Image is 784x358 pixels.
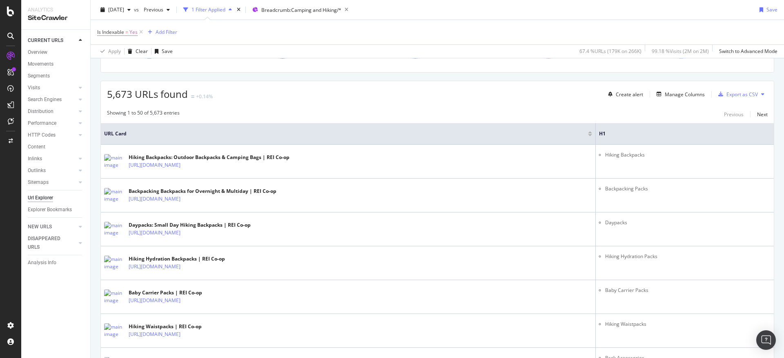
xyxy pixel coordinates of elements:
[599,130,758,137] span: H1
[28,7,84,13] div: Analytics
[28,72,85,80] a: Segments
[192,6,225,13] div: 1 Filter Applied
[151,45,173,58] button: Save
[125,45,148,58] button: Clear
[129,161,180,169] a: [URL][DOMAIN_NAME]
[28,178,49,187] div: Sitemaps
[104,222,125,236] img: main image
[28,206,85,214] a: Explorer Bookmarks
[716,45,777,58] button: Switch to Advanced Mode
[129,221,251,229] div: Daypacks: Small Day Hiking Backpacks | REI Co-op
[28,234,76,252] a: DISAPPEARED URLS
[605,151,771,159] li: Hiking Backpacks
[196,93,213,100] div: +0.14%
[107,109,180,119] div: Showing 1 to 50 of 5,673 entries
[140,3,173,16] button: Previous
[28,119,56,128] div: Performance
[724,111,744,118] div: Previous
[136,48,148,55] div: Clear
[579,48,641,55] div: 67.4 % URLs ( 179K on 266K )
[28,48,47,57] div: Overview
[162,48,173,55] div: Save
[129,289,216,296] div: Baby Carrier Packs | REI Co-op
[104,188,125,203] img: main image
[756,330,776,350] div: Open Intercom Messenger
[129,188,276,195] div: Backpacking Backpacks for Overnight & Multiday | REI Co-op
[28,84,76,92] a: Visits
[140,6,163,13] span: Previous
[156,29,177,35] div: Add Filter
[104,154,125,169] img: main image
[726,91,758,98] div: Export as CSV
[28,95,76,104] a: Search Engines
[719,48,777,55] div: Switch to Advanced Mode
[28,72,50,80] div: Segments
[129,323,216,330] div: Hiking Waistpacks | REI Co-op
[249,3,341,16] button: Breadcrumb:Camping and Hiking/*
[28,131,56,139] div: HTTP Codes
[180,3,235,16] button: 1 Filter Applied
[97,29,124,35] span: Is Indexable
[653,89,705,99] button: Manage Columns
[97,45,121,58] button: Apply
[104,130,586,137] span: URL Card
[28,107,53,116] div: Distribution
[665,91,705,98] div: Manage Columns
[616,91,643,98] div: Create alert
[757,109,768,119] button: Next
[129,330,180,338] a: [URL][DOMAIN_NAME]
[28,143,45,151] div: Content
[28,259,56,267] div: Analysis Info
[28,48,85,57] a: Overview
[28,107,76,116] a: Distribution
[28,36,63,45] div: CURRENT URLS
[605,88,643,101] button: Create alert
[605,253,771,260] li: Hiking Hydration Packs
[28,60,53,69] div: Movements
[28,206,72,214] div: Explorer Bookmarks
[104,323,125,338] img: main image
[191,95,194,98] img: Equal
[652,48,709,55] div: 99.18 % Visits ( 2M on 2M )
[28,194,85,202] a: Url Explorer
[28,155,42,163] div: Inlinks
[28,119,76,128] a: Performance
[97,3,134,16] button: [DATE]
[129,154,290,161] div: Hiking Backpacks: Outdoor Backpacks & Camping Bags | REI Co-op
[125,29,128,35] span: =
[605,320,771,328] li: Hiking Waistpacks
[104,289,125,304] img: main image
[28,60,85,69] a: Movements
[28,194,53,202] div: Url Explorer
[104,256,125,270] img: main image
[28,131,76,139] a: HTTP Codes
[724,109,744,119] button: Previous
[715,88,758,101] button: Export as CSV
[766,6,777,13] div: Save
[28,223,76,231] a: NEW URLS
[28,84,40,92] div: Visits
[108,6,124,13] span: 2025 Sep. 10th
[235,6,242,14] div: times
[28,95,62,104] div: Search Engines
[108,48,121,55] div: Apply
[129,195,180,203] a: [URL][DOMAIN_NAME]
[129,229,180,237] a: [URL][DOMAIN_NAME]
[145,27,177,37] button: Add Filter
[756,3,777,16] button: Save
[134,6,140,13] span: vs
[107,87,188,101] span: 5,673 URLs found
[28,234,69,252] div: DISAPPEARED URLS
[605,185,771,192] li: Backpacking Packs
[757,111,768,118] div: Next
[129,255,225,263] div: Hiking Hydration Backpacks | REI Co-op
[28,36,76,45] a: CURRENT URLS
[28,143,85,151] a: Content
[28,259,85,267] a: Analysis Info
[28,178,76,187] a: Sitemaps
[28,155,76,163] a: Inlinks
[129,296,180,305] a: [URL][DOMAIN_NAME]
[129,27,138,38] span: Yes
[28,166,46,175] div: Outlinks
[129,263,180,271] a: [URL][DOMAIN_NAME]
